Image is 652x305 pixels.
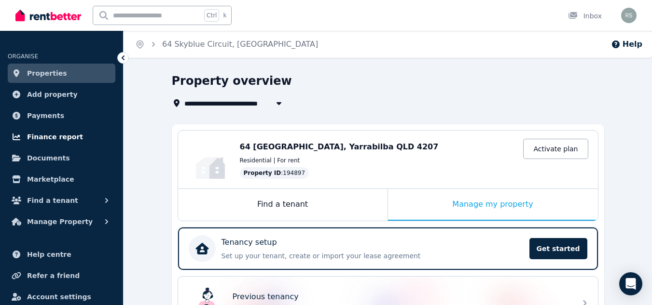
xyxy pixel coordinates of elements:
[523,139,588,159] a: Activate plan
[8,106,115,125] a: Payments
[8,148,115,168] a: Documents
[240,157,300,164] span: Residential | For rent
[240,167,309,179] div: : 194897
[27,270,80,281] span: Refer a friend
[8,170,115,189] a: Marketplace
[8,53,38,60] span: ORGANISE
[388,189,598,221] div: Manage my property
[15,8,81,23] img: RentBetter
[27,216,93,227] span: Manage Property
[27,195,78,206] span: Find a tenant
[27,173,74,185] span: Marketplace
[172,73,292,89] h1: Property overview
[27,152,70,164] span: Documents
[27,110,64,121] span: Payments
[529,238,587,259] span: Get started
[8,245,115,264] a: Help centre
[223,12,226,19] span: k
[619,272,642,295] div: Open Intercom Messenger
[27,249,71,260] span: Help centre
[204,9,219,22] span: Ctrl
[8,212,115,231] button: Manage Property
[27,131,83,143] span: Finance report
[611,39,642,50] button: Help
[27,291,91,303] span: Account settings
[240,142,439,151] span: 64 [GEOGRAPHIC_DATA], Yarrabilba QLD 4207
[8,127,115,146] a: Finance report
[124,31,330,58] nav: Breadcrumb
[222,251,524,261] p: Set up your tenant, create or import your lease agreement
[568,11,602,21] div: Inbox
[233,291,299,303] p: Previous tenancy
[27,89,78,100] span: Add property
[162,40,318,49] a: 64 Skyblue Circuit, [GEOGRAPHIC_DATA]
[621,8,637,23] img: Rod Smith
[222,237,277,248] p: Tenancy setup
[8,64,115,83] a: Properties
[178,227,598,270] a: Tenancy setupSet up your tenant, create or import your lease agreementGet started
[8,85,115,104] a: Add property
[27,67,67,79] span: Properties
[244,169,281,177] span: Property ID
[8,191,115,210] button: Find a tenant
[178,189,388,221] div: Find a tenant
[8,266,115,285] a: Refer a friend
